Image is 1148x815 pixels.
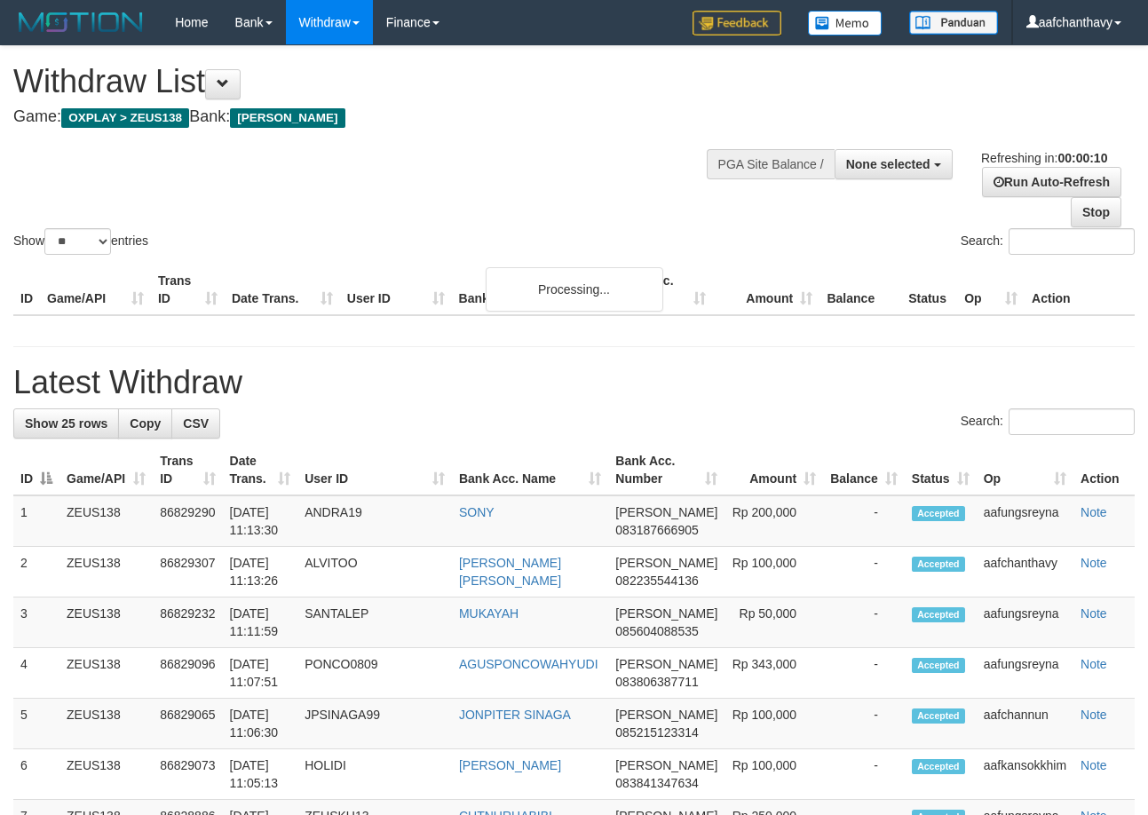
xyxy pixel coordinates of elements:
[486,267,663,312] div: Processing...
[606,265,713,315] th: Bank Acc. Number
[912,607,965,622] span: Accepted
[13,108,748,126] h4: Game: Bank:
[823,699,905,749] td: -
[59,597,153,648] td: ZEUS138
[13,749,59,800] td: 6
[223,648,298,699] td: [DATE] 11:07:51
[13,547,59,597] td: 2
[1081,758,1107,772] a: Note
[223,749,298,800] td: [DATE] 11:05:13
[297,597,452,648] td: SANTALEP
[183,416,209,431] span: CSV
[297,547,452,597] td: ALVITOO
[13,699,59,749] td: 5
[961,408,1135,435] label: Search:
[957,265,1025,315] th: Op
[819,265,901,315] th: Balance
[977,547,1073,597] td: aafchanthavy
[1081,556,1107,570] a: Note
[452,445,608,495] th: Bank Acc. Name: activate to sort column ascending
[13,228,148,255] label: Show entries
[13,597,59,648] td: 3
[13,648,59,699] td: 4
[905,445,977,495] th: Status: activate to sort column ascending
[724,648,823,699] td: Rp 343,000
[912,506,965,521] span: Accepted
[912,708,965,724] span: Accepted
[615,725,698,740] span: Copy 085215123314 to clipboard
[615,574,698,588] span: Copy 082235544136 to clipboard
[615,505,717,519] span: [PERSON_NAME]
[459,708,571,722] a: JONPITER SINAGA
[459,505,495,519] a: SONY
[59,648,153,699] td: ZEUS138
[1081,505,1107,519] a: Note
[724,749,823,800] td: Rp 100,000
[724,597,823,648] td: Rp 50,000
[452,265,607,315] th: Bank Acc. Name
[977,699,1073,749] td: aafchannun
[13,265,40,315] th: ID
[340,265,452,315] th: User ID
[59,495,153,547] td: ZEUS138
[225,265,340,315] th: Date Trans.
[153,749,222,800] td: 86829073
[153,547,222,597] td: 86829307
[724,699,823,749] td: Rp 100,000
[230,108,344,128] span: [PERSON_NAME]
[615,776,698,790] span: Copy 083841347634 to clipboard
[615,556,717,570] span: [PERSON_NAME]
[912,557,965,572] span: Accepted
[13,445,59,495] th: ID: activate to sort column descending
[615,657,717,671] span: [PERSON_NAME]
[615,758,717,772] span: [PERSON_NAME]
[909,11,998,35] img: panduan.png
[25,416,107,431] span: Show 25 rows
[13,9,148,36] img: MOTION_logo.png
[297,699,452,749] td: JPSINAGA99
[153,495,222,547] td: 86829290
[1071,197,1121,227] a: Stop
[40,265,151,315] th: Game/API
[823,547,905,597] td: -
[808,11,883,36] img: Button%20Memo.svg
[615,523,698,537] span: Copy 083187666905 to clipboard
[1057,151,1107,165] strong: 00:00:10
[44,228,111,255] select: Showentries
[153,445,222,495] th: Trans ID: activate to sort column ascending
[59,749,153,800] td: ZEUS138
[823,597,905,648] td: -
[823,648,905,699] td: -
[171,408,220,439] a: CSV
[615,606,717,621] span: [PERSON_NAME]
[59,547,153,597] td: ZEUS138
[223,597,298,648] td: [DATE] 11:11:59
[459,556,561,588] a: [PERSON_NAME] [PERSON_NAME]
[961,228,1135,255] label: Search:
[59,445,153,495] th: Game/API: activate to sort column ascending
[153,699,222,749] td: 86829065
[297,445,452,495] th: User ID: activate to sort column ascending
[1009,408,1135,435] input: Search:
[608,445,724,495] th: Bank Acc. Number: activate to sort column ascending
[130,416,161,431] span: Copy
[981,151,1107,165] span: Refreshing in:
[153,648,222,699] td: 86829096
[823,495,905,547] td: -
[297,495,452,547] td: ANDRA19
[459,606,519,621] a: MUKAYAH
[1025,265,1135,315] th: Action
[835,149,953,179] button: None selected
[693,11,781,36] img: Feedback.jpg
[846,157,930,171] span: None selected
[1081,657,1107,671] a: Note
[297,749,452,800] td: HOLIDI
[223,699,298,749] td: [DATE] 11:06:30
[724,495,823,547] td: Rp 200,000
[1073,445,1135,495] th: Action
[615,708,717,722] span: [PERSON_NAME]
[982,167,1121,197] a: Run Auto-Refresh
[118,408,172,439] a: Copy
[912,759,965,774] span: Accepted
[823,445,905,495] th: Balance: activate to sort column ascending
